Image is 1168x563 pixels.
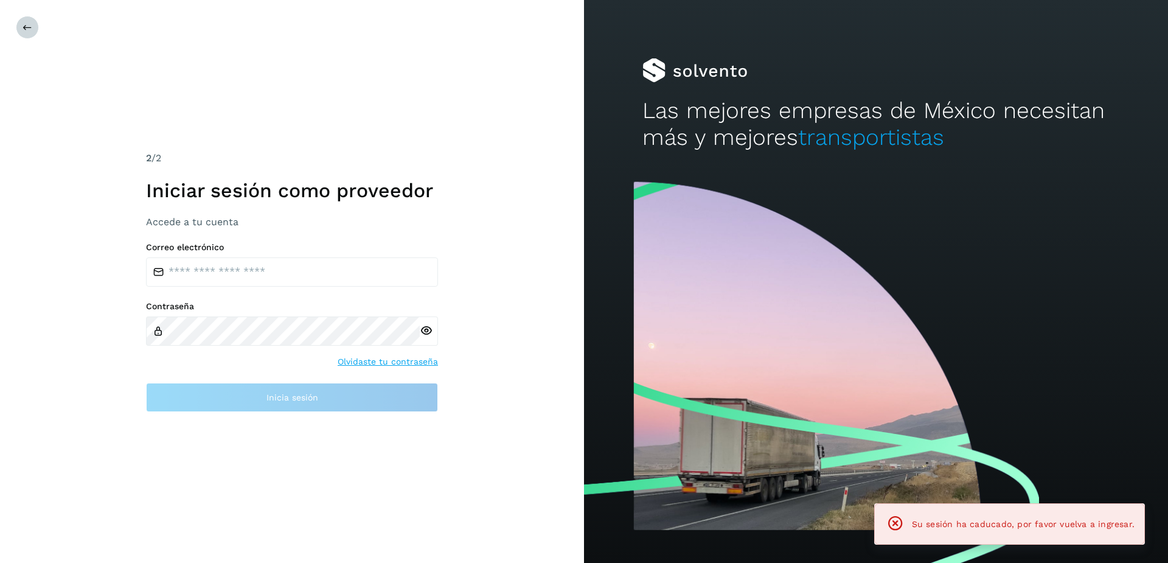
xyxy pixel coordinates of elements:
[912,519,1135,529] span: Su sesión ha caducado, por favor vuelva a ingresar.
[642,97,1110,152] h2: Las mejores empresas de México necesitan más y mejores
[146,242,438,253] label: Correo electrónico
[146,151,438,166] div: /2
[146,383,438,412] button: Inicia sesión
[798,124,944,150] span: transportistas
[146,179,438,202] h1: Iniciar sesión como proveedor
[338,355,438,368] a: Olvidaste tu contraseña
[266,393,318,402] span: Inicia sesión
[146,301,438,312] label: Contraseña
[146,216,438,228] h3: Accede a tu cuenta
[146,152,151,164] span: 2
